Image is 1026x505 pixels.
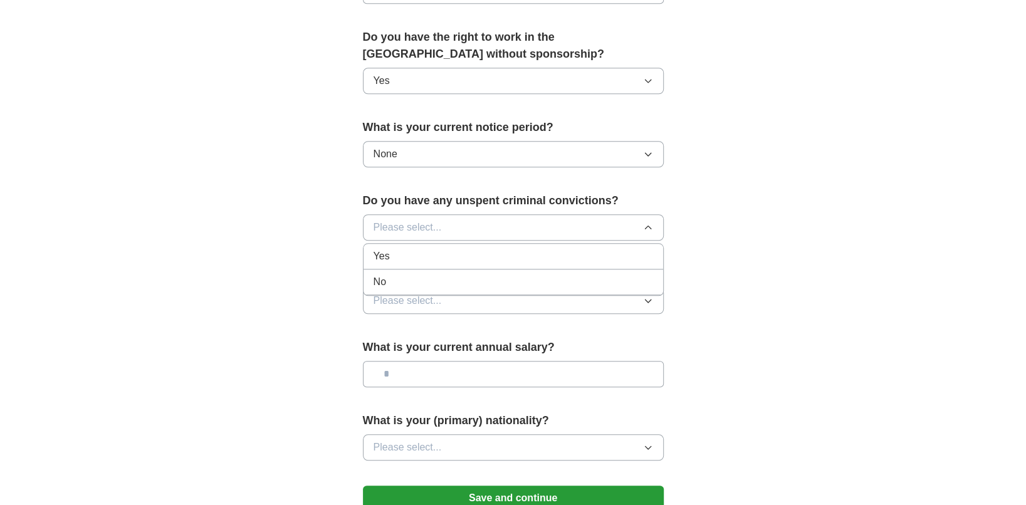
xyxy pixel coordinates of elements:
label: What is your current annual salary? [363,339,664,356]
button: Please select... [363,214,664,241]
button: Please select... [363,434,664,461]
span: Please select... [374,440,442,455]
label: What is your (primary) nationality? [363,412,664,429]
span: No [374,274,386,289]
span: Yes [374,249,390,264]
span: None [374,147,397,162]
label: Do you have any unspent criminal convictions? [363,192,664,209]
span: Please select... [374,293,442,308]
label: What is your current notice period? [363,119,664,136]
span: Please select... [374,220,442,235]
button: Yes [363,68,664,94]
button: Please select... [363,288,664,314]
label: Do you have the right to work in the [GEOGRAPHIC_DATA] without sponsorship? [363,29,664,63]
button: None [363,141,664,167]
span: Yes [374,73,390,88]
